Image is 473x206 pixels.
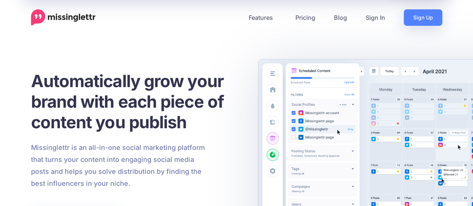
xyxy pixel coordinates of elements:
a: Features [239,9,286,26]
p: Missinglettr is an all-in-one social marketing platform that turns your content into engaging soc... [31,142,205,190]
a: Pricing [286,9,325,26]
a: Home [31,9,96,26]
a: Sign In [356,9,394,26]
a: Sign Up [404,9,442,26]
h1: Automatically grow your brand with each piece of content you publish [31,71,242,132]
a: Blog [325,9,356,26]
